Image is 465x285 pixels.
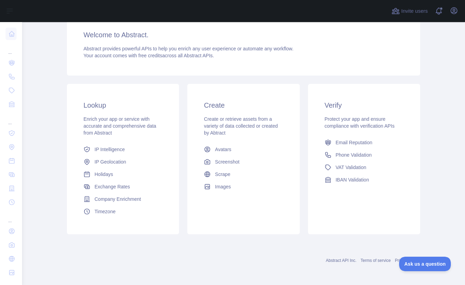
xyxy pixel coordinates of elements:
[83,100,162,110] h3: Lookup
[83,30,404,40] h3: Welcome to Abstract.
[322,136,406,149] a: Email Reputation
[81,193,165,205] a: Company Enrichment
[6,41,17,55] div: ...
[325,100,404,110] h3: Verify
[204,100,283,110] h3: Create
[395,258,420,263] a: Privacy policy
[390,6,429,17] button: Invite users
[322,161,406,174] a: VAT Validation
[360,258,390,263] a: Terms of service
[336,151,372,158] span: Phone Validation
[336,139,373,146] span: Email Reputation
[6,112,17,126] div: ...
[201,143,286,156] a: Avatars
[215,171,230,178] span: Scrape
[81,180,165,193] a: Exchange Rates
[201,168,286,180] a: Scrape
[95,171,113,178] span: Holidays
[204,116,278,136] span: Create or retrieve assets from a variety of data collected or created by Abtract
[401,7,428,15] span: Invite users
[399,257,451,271] iframe: Toggle Customer Support
[6,210,17,224] div: ...
[201,180,286,193] a: Images
[83,116,156,136] span: Enrich your app or service with accurate and comprehensive data from Abstract
[95,208,116,215] span: Timezone
[215,158,239,165] span: Screenshot
[336,176,369,183] span: IBAN Validation
[336,164,366,171] span: VAT Validation
[215,183,231,190] span: Images
[81,143,165,156] a: IP Intelligence
[95,183,130,190] span: Exchange Rates
[81,156,165,168] a: IP Geolocation
[95,158,126,165] span: IP Geolocation
[83,46,294,51] span: Abstract provides powerful APIs to help you enrich any user experience or automate any workflow.
[215,146,231,153] span: Avatars
[138,53,162,58] span: free credits
[83,53,214,58] span: Your account comes with across all Abstract APIs.
[201,156,286,168] a: Screenshot
[95,196,141,203] span: Company Enrichment
[322,149,406,161] a: Phone Validation
[325,116,395,129] span: Protect your app and ensure compliance with verification APIs
[81,205,165,218] a: Timezone
[322,174,406,186] a: IBAN Validation
[326,258,357,263] a: Abstract API Inc.
[95,146,125,153] span: IP Intelligence
[81,168,165,180] a: Holidays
